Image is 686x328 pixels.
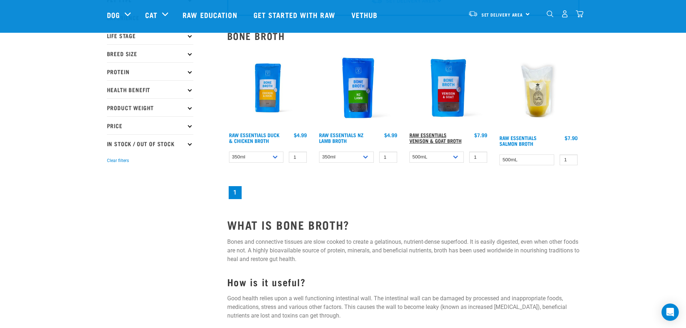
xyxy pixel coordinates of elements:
span: Set Delivery Area [481,13,523,16]
a: Cat [145,9,157,20]
p: Price [107,116,193,134]
p: Breed Size [107,44,193,62]
p: Health Benefit [107,80,193,98]
input: 1 [469,152,487,163]
h2: WHAT IS BONE BROTH? [227,218,579,231]
p: Life Stage [107,26,193,44]
a: Get started with Raw [246,0,344,29]
nav: pagination [227,185,579,201]
p: In Stock / Out Of Stock [107,134,193,152]
button: Clear filters [107,157,129,164]
div: $7.99 [474,132,487,138]
div: $7.90 [565,135,578,141]
a: Raw Essentials Duck & Chicken Broth [229,134,279,142]
p: Protein [107,62,193,80]
input: 1 [379,152,397,163]
img: RE Product Shoot 2023 Nov8793 1 [227,47,309,129]
input: 1 [289,152,307,163]
p: Bones and connective tissues are slow cooked to create a gelatinous, nutrient-dense superfood. It... [227,238,579,264]
a: Raw Essentials Venison & Goat Broth [409,134,462,142]
a: Page 1 [229,186,242,199]
img: Raw Essentials New Zealand Lamb Bone Broth For Cats & Dogs [317,47,399,129]
div: Open Intercom Messenger [662,304,679,321]
div: $4.99 [294,132,307,138]
p: Product Weight [107,98,193,116]
input: 1 [560,154,578,166]
a: Vethub [344,0,387,29]
a: Raw Essentials NZ Lamb Broth [319,134,363,142]
img: home-icon-1@2x.png [547,10,553,17]
img: user.png [561,10,569,18]
h2: Bone Broth [227,30,579,41]
img: van-moving.png [468,10,478,17]
a: Raw Essentials Salmon Broth [499,136,537,145]
p: Good health relies upon a well functioning intestinal wall. The intestinal wall can be damaged by... [227,294,579,320]
img: Salmon Broth [498,47,579,131]
a: Dog [107,9,120,20]
div: $4.99 [384,132,397,138]
img: Raw Essentials Venison Goat Novel Protein Hypoallergenic Bone Broth Cats & Dogs [408,47,489,129]
h3: How is it useful? [227,277,579,288]
a: Raw Education [175,0,246,29]
img: home-icon@2x.png [576,10,583,18]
